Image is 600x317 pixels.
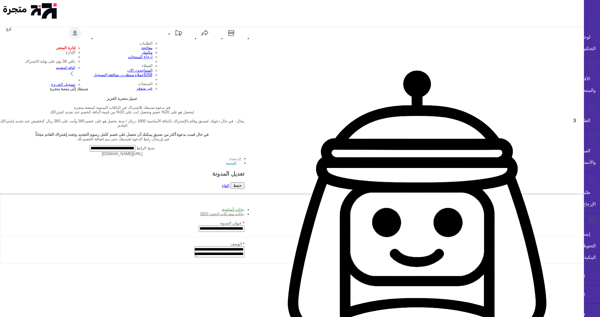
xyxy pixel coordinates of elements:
a: بيانات أساسية [222,207,244,212]
a: طلبات الإرجاع [584,172,600,213]
a: تحديثات المنصة [165,36,192,40]
img: logo-mobile.png [42,3,57,19]
span: طلبات الإرجاع [578,190,596,207]
span: الطلبات [573,118,590,123]
a: بيانات محركات البحث SEO [200,212,244,216]
li: العملاء [88,64,152,68]
label: نسخ الرابط [135,146,155,150]
li: المنتجات [88,82,152,86]
a: العملاء [584,267,600,285]
a: الرئيسية [229,156,241,160]
a: تسجيل الخروج [51,82,75,87]
span: العملاء [573,273,585,278]
img: logo-2.png [3,5,41,19]
a: الغاء [222,183,229,188]
span: حفظ [233,183,242,188]
a: 6258عملاء منتظرين موافقة التسجيل [94,73,152,77]
small: الباقة المتقدمة [56,66,75,69]
b: في حال قمت بدعوة أكثر من صديق يمكنك أن تحصل على خصم كامل رسوم التجديد وتجدد إشتراك القادم مجاناً [35,132,209,137]
span: إدارة المتجر [56,46,75,50]
span: لوحة التحكم [581,34,596,51]
button: حفظ [231,182,244,189]
li: الإدارة [11,50,75,55]
span: الأقسام والمنتجات [576,76,596,93]
a: معالجة [88,46,152,50]
span: المدونة [572,292,585,297]
span: 3 [573,118,576,123]
label: الوصف [231,242,244,246]
a: المدونة [584,285,600,304]
span: 6258 [144,73,152,77]
span: المراجعات والأسئلة [571,148,596,165]
a: المراجعات والأسئلة [584,130,600,171]
label: عنوان المدونة [220,221,244,225]
a: المدونة [226,161,236,165]
li: الطلبات [88,41,152,46]
a: الطلبات3 [584,100,600,129]
span: إشعارات التحويلات البنكية [574,232,596,260]
a: الباقة المتقدمة [11,64,75,78]
a: المتواجدون الان [127,68,152,73]
b: عميل متجرة العزيز [107,96,137,101]
a: إشعارات التحويلات البنكية [584,213,600,266]
a: مكتمل [142,50,152,55]
a: غير متوفر [136,86,152,91]
a: إرجاع المنتجات [128,55,152,59]
a: لوحة التحكم [584,16,600,57]
li: باقي 38 يوم على نهاية الاشتراك [11,59,75,64]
